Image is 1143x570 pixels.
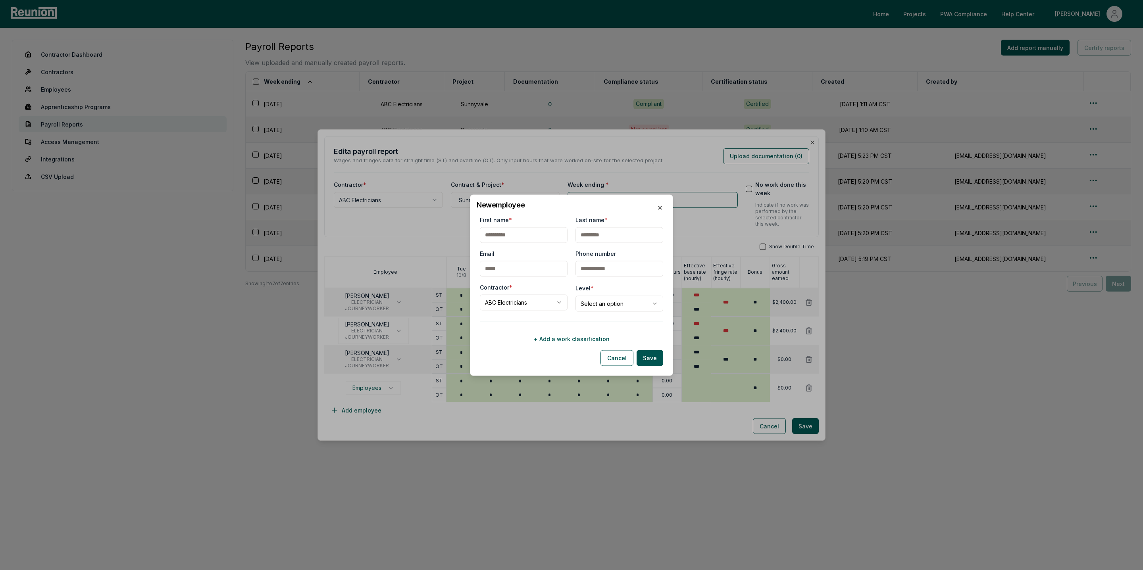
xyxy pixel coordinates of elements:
[575,284,594,291] label: Level
[637,350,663,366] button: Save
[477,201,666,208] h2: New employee
[575,249,616,257] label: Phone number
[600,350,633,366] button: Cancel
[480,215,512,224] label: First name
[480,249,495,257] label: Email
[480,331,663,347] button: + Add a work classification
[480,283,512,291] label: Contractor
[575,215,608,224] label: Last name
